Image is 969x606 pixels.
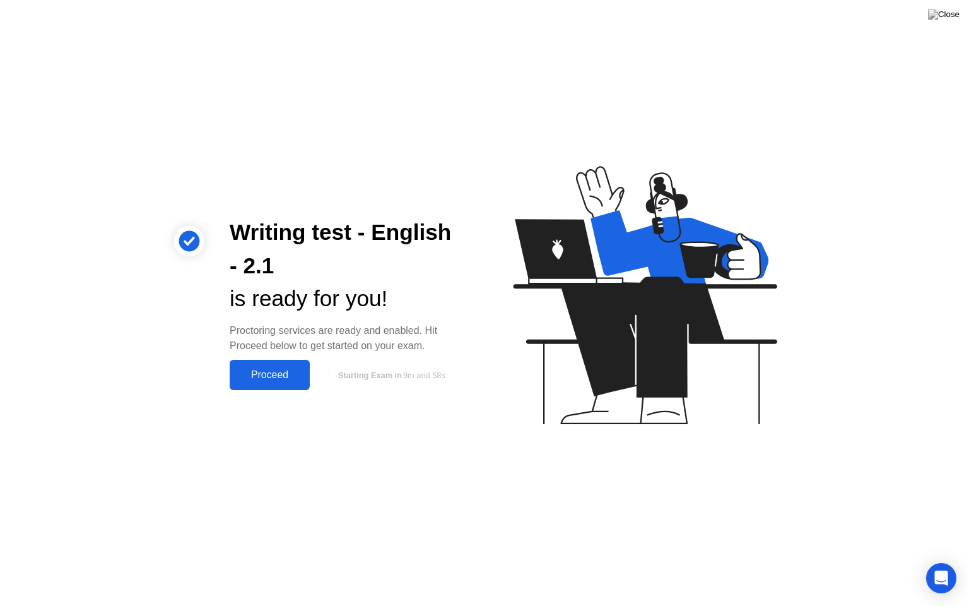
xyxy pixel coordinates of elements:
span: 9m and 58s [403,371,445,380]
div: Proctoring services are ready and enabled. Hit Proceed below to get started on your exam. [230,323,464,353]
div: Open Intercom Messenger [926,563,956,593]
img: Close [928,9,960,20]
div: Writing test - English - 2.1 [230,216,464,283]
div: Proceed [233,369,306,381]
button: Starting Exam in9m and 58s [316,363,464,387]
button: Proceed [230,360,310,390]
div: is ready for you! [230,282,464,316]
